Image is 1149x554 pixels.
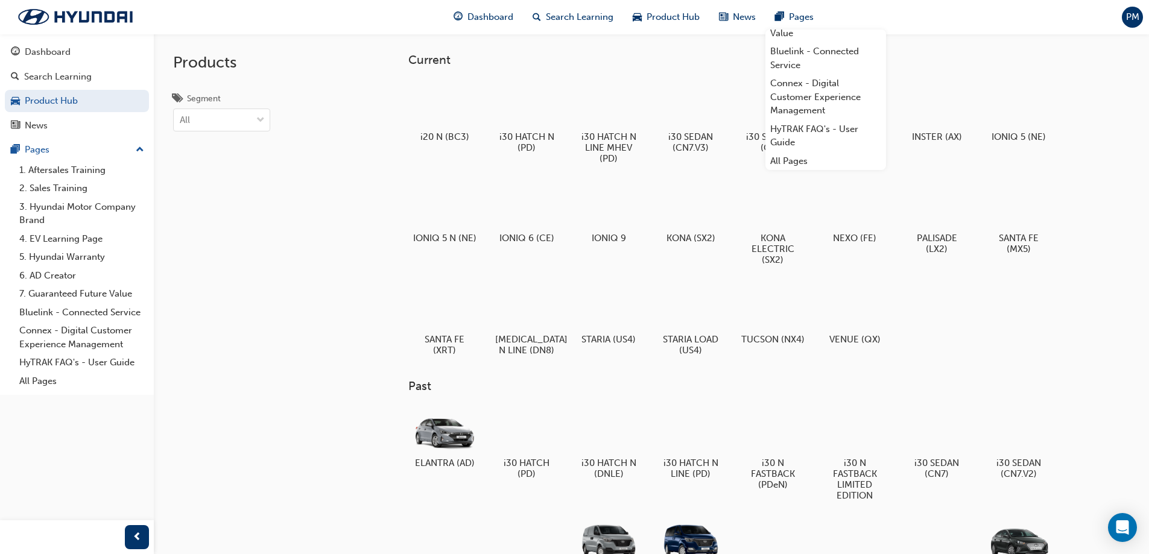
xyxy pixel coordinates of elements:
a: All Pages [765,152,886,171]
h5: TUCSON (NX4) [741,334,805,345]
span: down-icon [256,113,265,128]
img: Trak [6,4,145,30]
button: DashboardSearch LearningProduct HubNews [5,39,149,139]
h5: i30 SEDAN (CN7) [905,458,969,479]
h5: STARIA (US4) [577,334,641,345]
div: Segment [187,93,221,105]
a: HyTRAK FAQ's - User Guide [765,120,886,152]
a: KONA (SX2) [654,178,727,248]
span: news-icon [11,121,20,131]
span: PM [1126,10,1139,24]
a: i30 HATCH N LINE (PD) [654,403,727,484]
span: guage-icon [11,47,20,58]
h5: i30 HATCH N (PD) [495,131,559,153]
a: [MEDICAL_DATA] N LINE (DN8) [490,279,563,360]
a: i30 HATCH N LINE MHEV (PD) [572,77,645,168]
h5: VENUE (QX) [823,334,887,345]
a: SANTA FE (MX5) [983,178,1055,259]
h5: IONIQ 5 (NE) [987,131,1051,142]
span: car-icon [11,96,20,107]
div: News [25,119,48,133]
a: TUCSON (NX4) [736,279,809,349]
a: 1. Aftersales Training [14,161,149,180]
h5: ELANTRA (AD) [413,458,476,468]
a: STARIA (US4) [572,279,645,349]
span: guage-icon [454,10,463,25]
h3: Past [408,379,1094,393]
span: Dashboard [467,10,513,24]
span: Search Learning [546,10,613,24]
h5: IONIQ 9 [577,233,641,244]
h5: NEXO (FE) [823,233,887,244]
a: 3. Hyundai Motor Company Brand [14,198,149,230]
a: i30 SEDAN (CN7.V2) [983,403,1055,484]
a: Bluelink - Connected Service [765,42,886,74]
h5: i30 HATCH N (DNLE) [577,458,641,479]
span: Product Hub [647,10,700,24]
span: Pages [789,10,814,24]
a: 2. Sales Training [14,179,149,198]
a: i30 SEDAN (CN7.V3) [654,77,727,157]
span: up-icon [136,142,144,158]
h5: PALISADE (LX2) [905,233,969,254]
span: pages-icon [775,10,784,25]
a: i30 SEDAN (CN7) [901,403,973,484]
button: PM [1122,7,1143,28]
a: Connex - Digital Customer Experience Management [14,321,149,353]
h5: [MEDICAL_DATA] N LINE (DN8) [495,334,559,356]
a: news-iconNews [709,5,765,30]
a: i30 HATCH N (PD) [490,77,563,157]
h5: i30 SEDAN (CN7.V3) [659,131,723,153]
h5: i30 N FASTBACK LIMITED EDITION [823,458,887,501]
button: Pages [5,139,149,161]
a: pages-iconPages [765,5,823,30]
a: i30 N FASTBACK (PDeN) [736,403,809,495]
a: IONIQ 9 [572,178,645,248]
a: i30 HATCH (PD) [490,403,563,484]
span: tags-icon [173,94,182,105]
div: Dashboard [25,45,71,59]
h5: SANTA FE (MX5) [987,233,1051,254]
span: search-icon [533,10,541,25]
h3: Current [408,53,1094,67]
h5: SANTA FE (XRT) [413,334,476,356]
a: 4. EV Learning Page [14,230,149,248]
a: 7. Guaranteed Future Value [14,285,149,303]
span: News [733,10,756,24]
a: car-iconProduct Hub [623,5,709,30]
h5: IONIQ 6 (CE) [495,233,559,244]
a: NEXO (FE) [818,178,891,248]
h5: KONA ELECTRIC (SX2) [741,233,805,265]
a: Search Learning [5,66,149,88]
a: IONIQ 5 N (NE) [408,178,481,248]
a: INSTER (AX) [901,77,973,146]
a: All Pages [14,372,149,391]
a: HyTRAK FAQ's - User Guide [14,353,149,372]
a: IONIQ 5 (NE) [983,77,1055,146]
a: i30 HATCH N (DNLE) [572,403,645,484]
a: Product Hub [5,90,149,112]
span: car-icon [633,10,642,25]
div: Open Intercom Messenger [1108,513,1137,542]
h5: STARIA LOAD (US4) [659,334,723,356]
a: i30 N FASTBACK LIMITED EDITION [818,403,891,506]
a: Connex - Digital Customer Experience Management [765,74,886,120]
div: All [180,113,190,127]
h5: i30 SEDAN N (CN7) [741,131,805,153]
h5: i30 HATCH (PD) [495,458,559,479]
a: ELANTRA (AD) [408,403,481,473]
a: SANTA FE (XRT) [408,279,481,360]
a: Dashboard [5,41,149,63]
a: IONIQ 6 (CE) [490,178,563,248]
h5: KONA (SX2) [659,233,723,244]
div: Pages [25,143,49,157]
a: guage-iconDashboard [444,5,523,30]
a: i20 N (BC3) [408,77,481,146]
a: 5. Hyundai Warranty [14,248,149,266]
h5: INSTER (AX) [905,131,969,142]
a: PALISADE (LX2) [901,178,973,259]
h5: IONIQ 5 N (NE) [413,233,476,244]
span: prev-icon [133,530,142,545]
